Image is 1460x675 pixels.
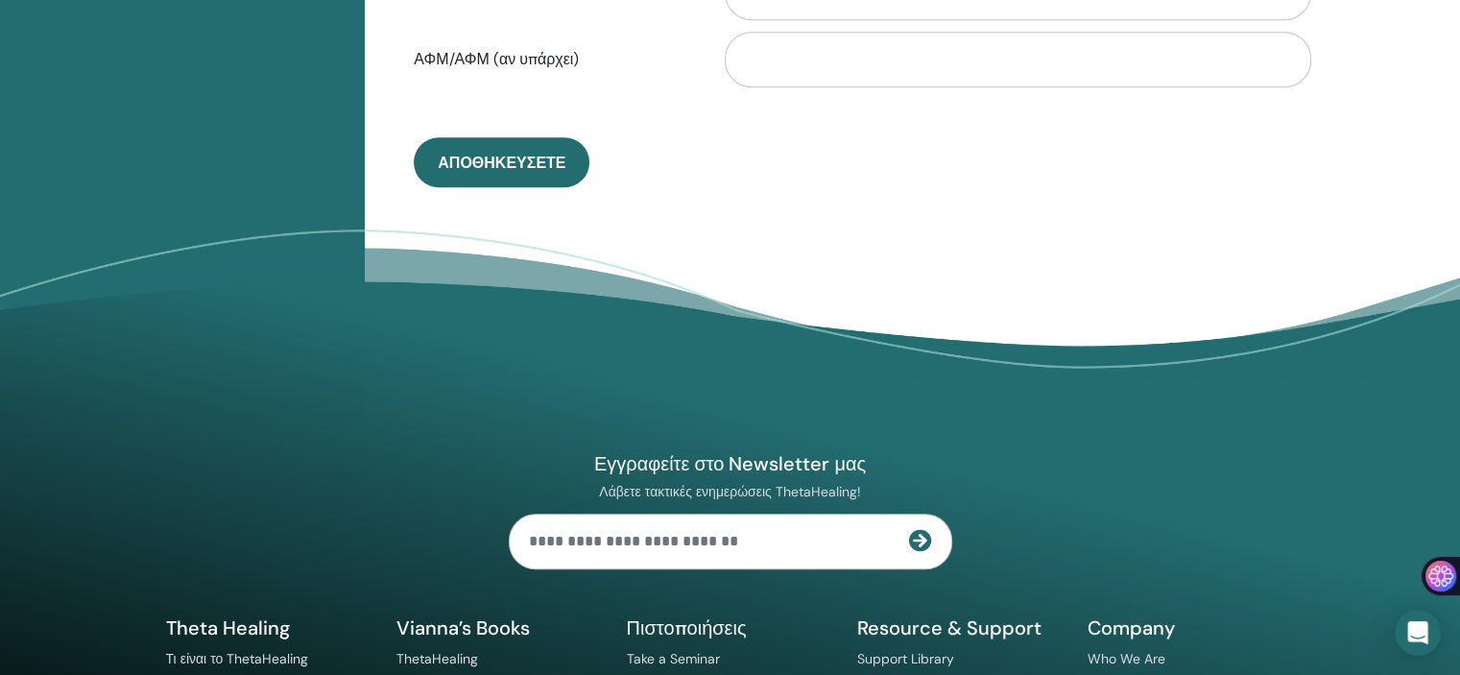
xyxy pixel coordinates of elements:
h5: Theta Healing [166,615,373,640]
h4: Εγγραφείτε στο Newsletter μας [509,451,952,476]
h5: Resource & Support [857,615,1065,640]
a: Support Library [857,650,954,667]
button: Αποθηκεύσετε [414,137,589,187]
a: ThetaHealing [396,650,478,667]
label: ΑΦΜ/ΑΦΜ (αν υπάρχει) [399,41,706,78]
a: Who We Are [1088,650,1165,667]
a: Take a Seminar [627,650,720,667]
a: Τι είναι το ThetaHealing [166,650,309,667]
h5: Company [1088,615,1295,640]
p: Λάβετε τακτικές ενημερώσεις ThetaHealing! [509,483,952,500]
h5: Πιστοποιήσεις [627,615,834,640]
h5: Vianna’s Books [396,615,604,640]
div: Open Intercom Messenger [1395,610,1441,656]
span: Αποθηκεύσετε [438,153,565,173]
